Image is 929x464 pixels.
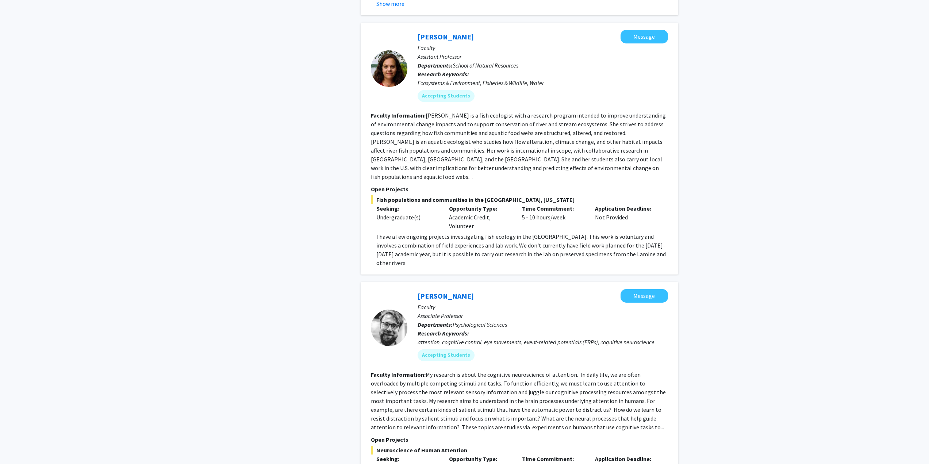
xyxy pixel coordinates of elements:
fg-read-more: My research is about the cognitive neuroscience of attention. In daily life, we are often overloa... [371,371,666,431]
p: Application Deadline: [595,455,657,463]
p: Time Commitment: [522,455,584,463]
p: Application Deadline: [595,204,657,213]
p: Seeking: [376,455,438,463]
p: Assistant Professor [418,52,668,61]
span: Fish populations and communities in the [GEOGRAPHIC_DATA], [US_STATE] [371,195,668,204]
a: [PERSON_NAME] [418,32,474,41]
p: Faculty [418,303,668,311]
div: Undergraduate(s) [376,213,438,222]
span: School of Natural Resources [453,62,518,69]
div: Ecosystems & Environment, Fisheries & Wildlife, Water [418,78,668,87]
fg-read-more: [PERSON_NAME] is a fish ecologist with a research program intended to improve understanding of en... [371,112,666,180]
p: Faculty [418,43,668,52]
p: Seeking: [376,204,438,213]
b: Faculty Information: [371,371,426,378]
mat-chip: Accepting Students [418,90,475,102]
p: Opportunity Type: [449,455,511,463]
button: Message Nicholas Gaspelin [621,289,668,303]
button: Message Allison Pease [621,30,668,43]
p: Open Projects [371,435,668,444]
div: Not Provided [590,204,663,230]
a: [PERSON_NAME] [418,291,474,300]
div: attention, cognitive control, eye movements, event-related potentials (ERPs), cognitive neuroscience [418,338,668,346]
p: I have a few ongoing projects investigating fish ecology in the [GEOGRAPHIC_DATA]. This work is v... [376,232,668,267]
p: Open Projects [371,185,668,193]
b: Research Keywords: [418,330,469,337]
b: Faculty Information: [371,112,426,119]
b: Departments: [418,321,453,328]
iframe: Chat [5,431,31,459]
div: Academic Credit, Volunteer [444,204,517,230]
p: Associate Professor [418,311,668,320]
mat-chip: Accepting Students [418,349,475,361]
p: Time Commitment: [522,204,584,213]
b: Research Keywords: [418,70,469,78]
b: Departments: [418,62,453,69]
div: 5 - 10 hours/week [517,204,590,230]
span: Psychological Sciences [453,321,507,328]
p: Opportunity Type: [449,204,511,213]
span: Neuroscience of Human Attention [371,446,668,455]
